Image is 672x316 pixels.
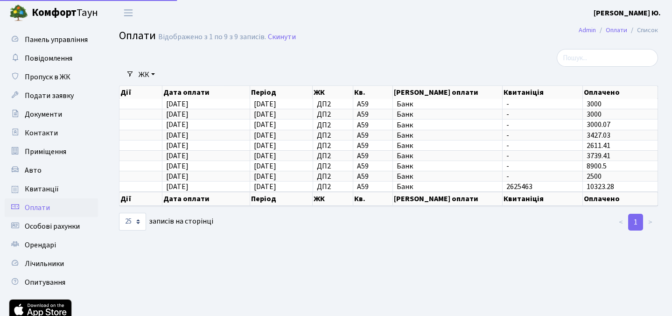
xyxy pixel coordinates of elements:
[254,120,276,130] span: [DATE]
[357,162,389,170] span: А59
[397,132,499,139] span: Банк
[254,151,276,161] span: [DATE]
[317,142,349,149] span: ДП2
[587,120,610,130] span: 3000.07
[117,5,140,21] button: Переключити навігацію
[162,192,250,206] th: Дата оплати
[587,161,607,171] span: 8900.5
[557,49,658,67] input: Пошук...
[5,142,98,161] a: Приміщення
[119,28,156,44] span: Оплати
[506,111,579,118] span: -
[5,49,98,68] a: Повідомлення
[5,254,98,273] a: Лічильники
[587,130,610,140] span: 3427.03
[397,121,499,129] span: Банк
[254,109,276,119] span: [DATE]
[5,68,98,86] a: Пропуск в ЖК
[250,192,313,206] th: Період
[397,100,499,108] span: Банк
[25,165,42,176] span: Авто
[317,183,349,190] span: ДП2
[25,240,56,250] span: Орендарі
[587,182,614,192] span: 10323.28
[397,111,499,118] span: Банк
[357,173,389,180] span: А59
[587,140,610,151] span: 2611.41
[5,180,98,198] a: Квитанції
[25,221,80,232] span: Особові рахунки
[317,132,349,139] span: ДП2
[506,173,579,180] span: -
[606,25,627,35] a: Оплати
[397,183,499,190] span: Банк
[25,53,72,63] span: Повідомлення
[587,99,602,109] span: 3000
[5,105,98,124] a: Документи
[393,86,503,99] th: [PERSON_NAME] оплати
[594,7,661,19] a: [PERSON_NAME] Ю.
[5,30,98,49] a: Панель управління
[119,192,162,206] th: Дії
[25,109,62,119] span: Документи
[166,120,189,130] span: [DATE]
[587,171,602,182] span: 2500
[25,277,65,288] span: Опитування
[397,142,499,149] span: Банк
[166,171,189,182] span: [DATE]
[119,213,146,231] select: записів на сторінці
[357,121,389,129] span: А59
[162,86,250,99] th: Дата оплати
[5,86,98,105] a: Подати заявку
[317,162,349,170] span: ДП2
[587,151,610,161] span: 3739.41
[5,198,98,217] a: Оплати
[5,236,98,254] a: Орендарі
[594,8,661,18] b: [PERSON_NAME] Ю.
[317,152,349,160] span: ДП2
[506,183,579,190] span: 2625463
[397,173,499,180] span: Банк
[119,86,162,99] th: Дії
[579,25,596,35] a: Admin
[506,162,579,170] span: -
[506,100,579,108] span: -
[254,130,276,140] span: [DATE]
[317,100,349,108] span: ДП2
[506,142,579,149] span: -
[5,161,98,180] a: Авто
[119,213,213,231] label: записів на сторінці
[25,184,59,194] span: Квитанції
[357,152,389,160] span: А59
[357,183,389,190] span: А59
[353,86,393,99] th: Кв.
[166,140,189,151] span: [DATE]
[357,142,389,149] span: А59
[166,182,189,192] span: [DATE]
[357,100,389,108] span: А59
[9,4,28,22] img: logo.png
[25,91,74,101] span: Подати заявку
[397,162,499,170] span: Банк
[628,214,643,231] a: 1
[313,192,353,206] th: ЖК
[25,72,70,82] span: Пропуск в ЖК
[587,109,602,119] span: 3000
[166,109,189,119] span: [DATE]
[506,121,579,129] span: -
[25,128,58,138] span: Контакти
[25,203,50,213] span: Оплати
[135,67,159,83] a: ЖК
[503,192,583,206] th: Квитаніція
[254,161,276,171] span: [DATE]
[393,192,503,206] th: [PERSON_NAME] оплати
[158,33,266,42] div: Відображено з 1 по 9 з 9 записів.
[353,192,393,206] th: Кв.
[583,86,658,99] th: Оплачено
[254,171,276,182] span: [DATE]
[317,111,349,118] span: ДП2
[25,259,64,269] span: Лічильники
[397,152,499,160] span: Банк
[5,217,98,236] a: Особові рахунки
[313,86,353,99] th: ЖК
